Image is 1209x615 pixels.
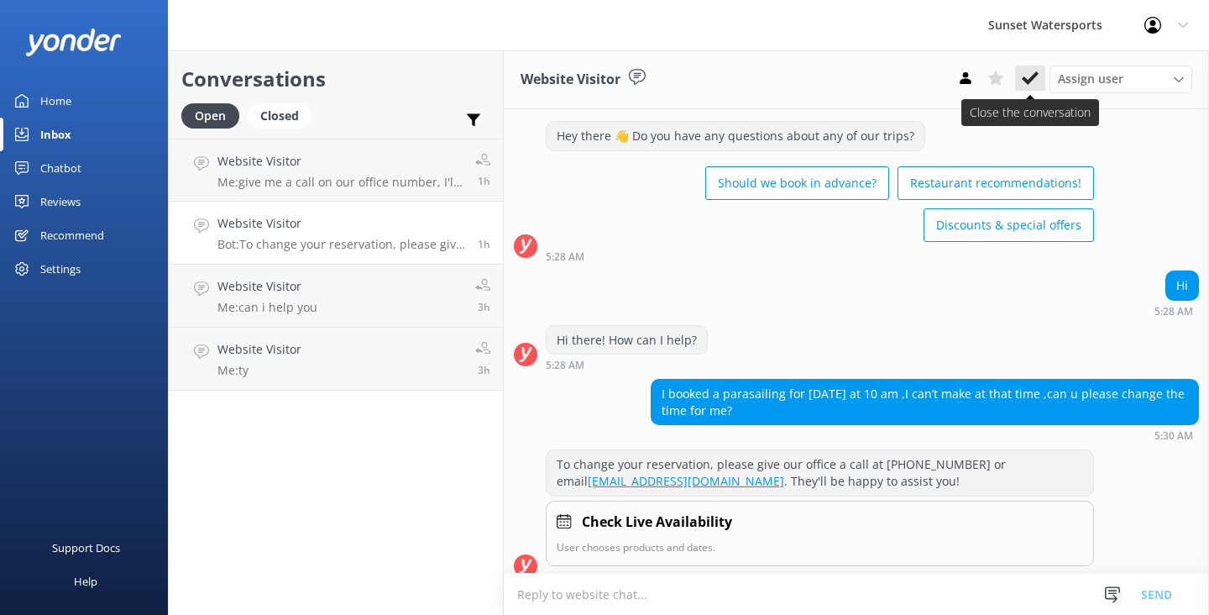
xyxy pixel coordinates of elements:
h2: Conversations [181,63,490,95]
a: Closed [248,106,320,124]
div: I booked a parasailing for [DATE] at 10 am ,I can’t make at that time ,can u please change the ti... [652,380,1198,424]
a: Open [181,106,248,124]
span: Sep 06 2025 07:00pm (UTC -05:00) America/Cancun [478,174,490,188]
a: Website VisitorMe:ty3h [169,328,503,391]
div: Hi [1166,271,1198,300]
div: Assign User [1049,66,1192,92]
div: Sep 06 2025 05:28pm (UTC -05:00) America/Cancun [546,359,708,371]
p: Me: can i help you [217,300,317,315]
strong: 5:28 AM [1154,307,1193,317]
div: Sep 06 2025 05:28pm (UTC -05:00) America/Cancun [546,250,1094,262]
h4: Website Visitor [217,340,301,359]
button: Restaurant recommendations! [898,166,1094,200]
div: Chatbot [40,151,81,185]
button: Discounts & special offers [924,208,1094,242]
strong: 5:30 AM [1154,431,1193,441]
div: Reviews [40,185,81,218]
div: Sep 06 2025 05:30pm (UTC -05:00) America/Cancun [546,570,1094,582]
img: yonder-white-logo.png [25,29,122,56]
div: Settings [40,252,81,286]
h4: Website Visitor [217,152,463,171]
h4: Website Visitor [217,277,317,296]
div: Home [40,84,71,118]
div: To change your reservation, please give our office a call at [PHONE_NUMBER] or email . They'll be... [547,450,1093,495]
a: [EMAIL_ADDRESS][DOMAIN_NAME] [588,473,784,489]
h4: Check Live Availability [582,512,732,534]
div: Support Docs [52,531,120,565]
a: Website VisitorMe:can i help you3h [169,265,503,328]
span: Sep 06 2025 03:46pm (UTC -05:00) America/Cancun [478,300,490,314]
div: Hi there! How can I help? [547,326,707,355]
h3: Website Visitor [521,69,620,91]
div: Closed [248,103,311,129]
span: Sep 06 2025 03:15pm (UTC -05:00) America/Cancun [478,363,490,377]
p: Me: give me a call on our office number, I'll be here until 11pm - [PHONE_NUMBER] - and I will he... [217,175,463,190]
div: Sep 06 2025 05:30pm (UTC -05:00) America/Cancun [651,429,1199,441]
p: User chooses products and dates. [557,539,1083,555]
a: Website VisitorBot:To change your reservation, please give our office a call at [PHONE_NUMBER] or... [169,202,503,265]
div: Open [181,103,239,129]
div: Hey there 👋 Do you have any questions about any of our trips? [547,122,924,150]
span: Sep 06 2025 05:30pm (UTC -05:00) America/Cancun [478,237,490,251]
strong: 5:28 AM [546,252,584,262]
a: Website VisitorMe:give me a call on our office number, I'll be here until 11pm - [PHONE_NUMBER] -... [169,139,503,202]
span: Assign user [1058,70,1123,88]
div: Sep 06 2025 05:28pm (UTC -05:00) America/Cancun [1154,305,1199,317]
strong: 5:28 AM [546,360,584,371]
div: Recommend [40,218,104,252]
div: Inbox [40,118,71,151]
button: Should we book in advance? [705,166,889,200]
p: Me: ty [217,363,301,378]
p: Bot: To change your reservation, please give our office a call at [PHONE_NUMBER] or email [EMAIL_... [217,237,465,252]
div: Help [74,565,97,598]
h4: Website Visitor [217,214,465,233]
